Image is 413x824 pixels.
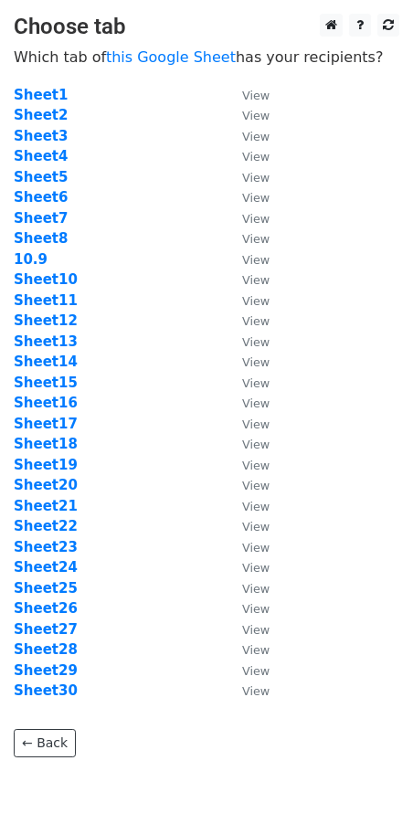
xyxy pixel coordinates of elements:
[224,87,270,103] a: View
[242,335,270,349] small: View
[242,109,270,122] small: View
[242,417,270,431] small: View
[14,457,78,473] a: Sheet19
[224,210,270,227] a: View
[14,518,78,534] a: Sheet22
[224,539,270,555] a: View
[242,294,270,308] small: View
[14,416,78,432] a: Sheet17
[14,477,78,493] a: Sheet20
[14,48,399,67] p: Which tab of has your recipients?
[224,436,270,452] a: View
[224,128,270,144] a: View
[224,312,270,329] a: View
[224,600,270,617] a: View
[242,212,270,226] small: View
[14,729,76,757] a: ← Back
[242,684,270,698] small: View
[224,230,270,247] a: View
[14,375,78,391] strong: Sheet15
[14,210,68,227] a: Sheet7
[242,582,270,596] small: View
[14,230,68,247] a: Sheet8
[14,662,78,679] a: Sheet29
[224,416,270,432] a: View
[224,148,270,164] a: View
[242,355,270,369] small: View
[14,498,78,514] strong: Sheet21
[14,87,68,103] a: Sheet1
[14,395,78,411] a: Sheet16
[224,271,270,288] a: View
[14,251,48,268] a: 10.9
[224,641,270,658] a: View
[14,333,78,350] a: Sheet13
[224,395,270,411] a: View
[106,48,236,66] a: this Google Sheet
[242,479,270,492] small: View
[14,292,78,309] strong: Sheet11
[242,171,270,185] small: View
[242,602,270,616] small: View
[14,539,78,555] a: Sheet23
[224,621,270,638] a: View
[14,682,78,699] a: Sheet30
[242,376,270,390] small: View
[242,130,270,143] small: View
[242,459,270,472] small: View
[14,354,78,370] a: Sheet14
[14,148,68,164] a: Sheet4
[224,354,270,370] a: View
[224,107,270,123] a: View
[14,600,78,617] strong: Sheet26
[14,189,68,206] a: Sheet6
[14,107,68,123] a: Sheet2
[242,150,270,164] small: View
[14,312,78,329] a: Sheet12
[242,191,270,205] small: View
[242,664,270,678] small: View
[14,271,78,288] a: Sheet10
[242,500,270,513] small: View
[224,518,270,534] a: View
[14,436,78,452] a: Sheet18
[224,457,270,473] a: View
[14,580,78,597] a: Sheet25
[242,561,270,575] small: View
[14,621,78,638] a: Sheet27
[224,580,270,597] a: View
[242,232,270,246] small: View
[242,438,270,451] small: View
[14,14,399,40] h3: Choose tab
[224,333,270,350] a: View
[224,189,270,206] a: View
[224,662,270,679] a: View
[242,643,270,657] small: View
[14,641,78,658] a: Sheet28
[14,128,68,144] a: Sheet3
[242,520,270,533] small: View
[242,253,270,267] small: View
